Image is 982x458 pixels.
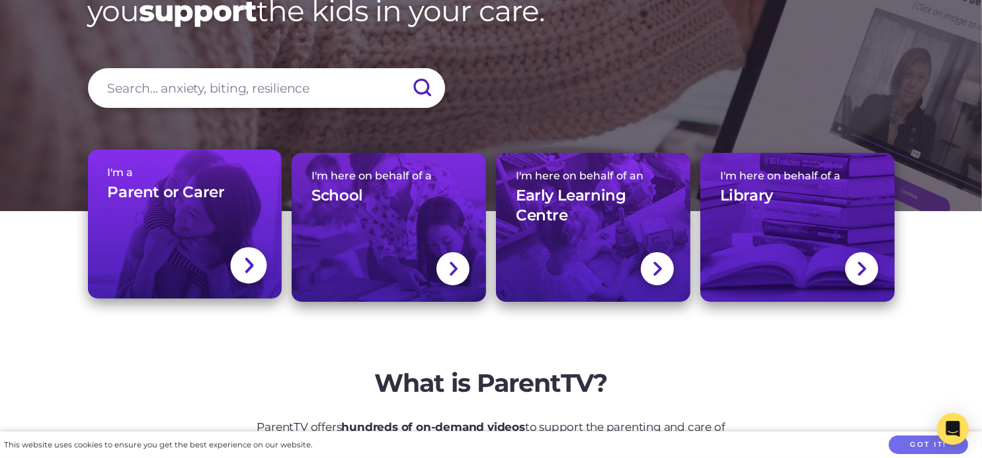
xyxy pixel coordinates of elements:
[720,169,875,182] span: I'm here on behalf of a
[108,183,225,203] h3: Parent or Carer
[311,186,363,206] h3: School
[108,166,263,179] span: I'm a
[292,153,486,302] a: I'm here on behalf of aSchool
[399,68,445,108] input: Submit
[889,435,968,455] button: Got it!
[856,260,866,277] img: svg+xml;base64,PHN2ZyBlbmFibGUtYmFja2dyb3VuZD0ibmV3IDAgMCAxNC44IDI1LjciIHZpZXdCb3g9IjAgMCAxNC44ID...
[652,260,662,277] img: svg+xml;base64,PHN2ZyBlbmFibGUtYmFja2dyb3VuZD0ibmV3IDAgMCAxNC44IDI1LjciIHZpZXdCb3g9IjAgMCAxNC44ID...
[937,413,969,445] div: Open Intercom Messenger
[88,150,282,298] a: I'm aParent or Carer
[341,420,524,434] strong: hundreds of on-demand videos
[700,153,895,302] a: I'm here on behalf of aLibrary
[720,186,773,206] h3: Library
[311,169,466,182] span: I'm here on behalf of a
[88,68,445,108] input: Search... anxiety, biting, resilience
[4,438,312,452] div: This website uses cookies to ensure you get the best experience on our website.
[243,418,739,456] p: ParentTV offers to support the parenting and care of children from birth to teens.
[243,368,739,398] h2: What is ParentTV?
[448,260,458,277] img: svg+xml;base64,PHN2ZyBlbmFibGUtYmFja2dyb3VuZD0ibmV3IDAgMCAxNC44IDI1LjciIHZpZXdCb3g9IjAgMCAxNC44ID...
[516,186,671,226] h3: Early Learning Centre
[516,169,671,182] span: I'm here on behalf of an
[243,255,254,275] img: svg+xml;base64,PHN2ZyBlbmFibGUtYmFja2dyb3VuZD0ibmV3IDAgMCAxNC44IDI1LjciIHZpZXdCb3g9IjAgMCAxNC44ID...
[496,153,690,302] a: I'm here on behalf of anEarly Learning Centre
